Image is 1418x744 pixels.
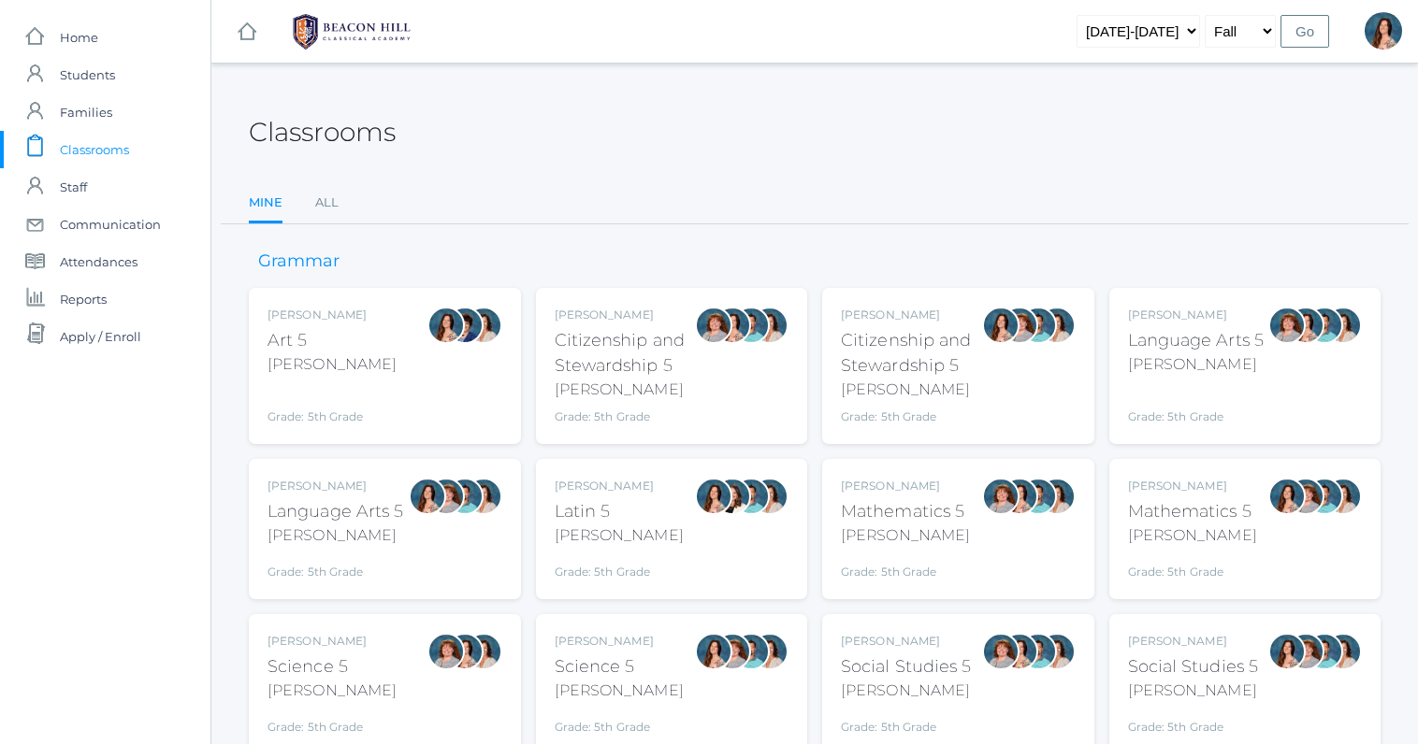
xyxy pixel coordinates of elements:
div: [PERSON_NAME] [1128,524,1257,547]
div: Rebecca Salazar [695,633,732,670]
div: Cari Burke [1038,478,1076,515]
span: Home [60,19,98,56]
div: Grade: 5th Grade [268,383,397,425]
a: Mine [249,184,282,224]
div: Rebecca Salazar [1287,307,1324,344]
span: Reports [60,280,107,318]
div: Cari Burke [1038,307,1076,344]
div: [PERSON_NAME] [555,633,684,650]
div: Westen Taylor [1020,478,1057,515]
div: Grade: 5th Grade [555,408,696,425]
div: [PERSON_NAME] [555,524,684,547]
span: Classrooms [60,131,129,168]
div: [PERSON_NAME] [268,478,404,494]
div: Westen Taylor [732,633,770,670]
div: [PERSON_NAME] [555,680,684,702]
div: [PERSON_NAME] [1128,353,1265,376]
div: Sarah Bence [427,478,465,515]
div: Teresa Deutsch [714,478,751,515]
div: Westen Taylor [732,307,770,344]
div: [PERSON_NAME] [1128,633,1259,650]
div: Rebecca Salazar [446,633,484,670]
div: Grade: 5th Grade [841,554,970,580]
input: Go [1281,15,1329,48]
div: Grade: 5th Grade [555,709,684,736]
div: Grade: 5th Grade [268,554,404,580]
div: Cari Burke [465,307,502,344]
div: Sarah Bence [1268,307,1306,344]
div: Cari Burke [465,478,502,515]
div: Rebecca Salazar [695,478,732,515]
div: Grade: 5th Grade [268,709,397,736]
div: Rebecca Salazar [1268,633,1306,670]
div: Grade: 5th Grade [555,554,684,580]
div: Cari Burke [751,307,789,344]
div: Rebecca Salazar [1268,478,1306,515]
h3: Grammar [249,252,349,271]
div: Sarah Bence [982,633,1020,670]
div: [PERSON_NAME] [268,353,397,376]
div: Grade: 5th Grade [1128,554,1257,580]
div: [PERSON_NAME] [555,307,696,323]
div: [PERSON_NAME] [268,307,397,323]
a: All [315,184,339,222]
div: [PERSON_NAME] [841,680,972,702]
div: Westen Taylor [1020,633,1057,670]
span: Attendances [60,243,137,280]
div: Westen Taylor [1306,633,1343,670]
div: Language Arts 5 [268,499,404,524]
div: Rebecca Salazar [1365,12,1402,50]
div: [PERSON_NAME] [268,633,397,650]
div: Westen Taylor [1306,307,1343,344]
div: [PERSON_NAME] [268,524,404,547]
div: Grade: 5th Grade [841,408,982,425]
div: Rebecca Salazar [714,307,751,344]
div: [PERSON_NAME] [555,478,684,494]
div: Language Arts 5 [1128,328,1265,353]
div: [PERSON_NAME] [1128,478,1257,494]
div: Sarah Bence [695,307,732,344]
div: [PERSON_NAME] [841,379,982,401]
div: [PERSON_NAME] [555,379,696,401]
div: Cari Burke [1324,633,1362,670]
div: Cari Burke [465,633,502,670]
span: Families [60,93,112,131]
span: Apply / Enroll [60,318,141,355]
div: [PERSON_NAME] [1128,307,1265,323]
div: Rebecca Salazar [409,478,446,515]
div: Westen Taylor [732,478,770,515]
div: Cari Burke [751,478,789,515]
div: Cari Burke [1038,633,1076,670]
div: Grade: 5th Grade [1128,709,1259,736]
div: Cari Burke [1324,307,1362,344]
div: Mathematics 5 [841,499,970,524]
div: Rebecca Salazar [1001,633,1038,670]
span: Students [60,56,115,93]
div: Sarah Bence [982,478,1020,515]
div: Rebecca Salazar [427,307,465,344]
div: [PERSON_NAME] [1128,680,1259,702]
div: Westen Taylor [1306,478,1343,515]
div: Social Studies 5 [1128,654,1259,680]
h2: Classrooms [249,118,396,147]
div: Rebecca Salazar [982,307,1020,344]
img: BHCALogos-05-308ed15e86a5a0abce9b8dd61676a3503ac9727e845dece92d48e8588c001991.png [282,8,422,55]
div: Rebecca Salazar [1001,478,1038,515]
span: Staff [60,168,87,206]
div: Sarah Bence [1287,478,1324,515]
div: Mathematics 5 [1128,499,1257,524]
div: Art 5 [268,328,397,353]
div: Westen Taylor [1020,307,1057,344]
div: [PERSON_NAME] [841,307,982,323]
div: Grade: 5th Grade [1128,383,1265,425]
div: Science 5 [555,654,684,680]
div: Latin 5 [555,499,684,524]
div: Cari Burke [751,633,789,670]
div: Westen Taylor [446,478,484,515]
div: Cari Burke [1324,478,1362,515]
div: Carolyn Sugimoto [446,307,484,344]
div: [PERSON_NAME] [841,524,970,547]
div: Grade: 5th Grade [841,709,972,736]
div: Citizenship and Stewardship 5 [555,328,696,379]
div: [PERSON_NAME] [268,680,397,702]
